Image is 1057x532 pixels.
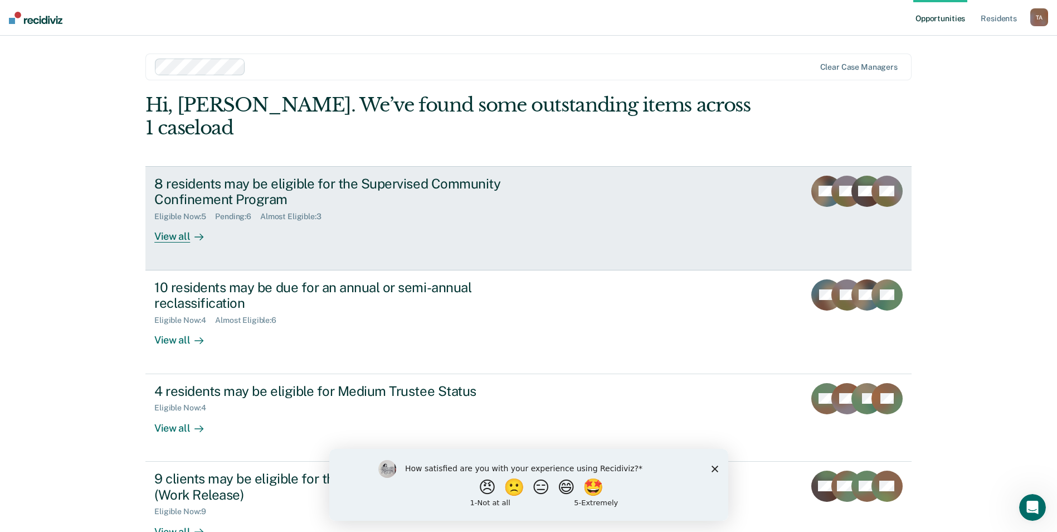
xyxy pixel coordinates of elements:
[154,403,215,413] div: Eligible Now : 4
[145,94,758,139] div: Hi, [PERSON_NAME]. We’ve found some outstanding items across 1 caseload
[154,212,215,221] div: Eligible Now : 5
[1030,8,1048,26] button: TA
[260,212,330,221] div: Almost Eligible : 3
[329,449,728,521] iframe: Survey by Kim from Recidiviz
[154,383,545,399] div: 4 residents may be eligible for Medium Trustee Status
[154,507,215,516] div: Eligible Now : 9
[1030,8,1048,26] div: T A
[154,413,217,434] div: View all
[145,166,912,270] a: 8 residents may be eligible for the Supervised Community Confinement ProgramEligible Now:5Pending...
[1019,494,1046,521] iframe: Intercom live chat
[154,176,545,208] div: 8 residents may be eligible for the Supervised Community Confinement Program
[145,374,912,462] a: 4 residents may be eligible for Medium Trustee StatusEligible Now:4View all
[154,316,215,325] div: Eligible Now : 4
[215,316,285,325] div: Almost Eligible : 6
[154,279,545,312] div: 10 residents may be due for an annual or semi-annual reclassification
[154,221,217,243] div: View all
[154,325,217,347] div: View all
[215,212,260,221] div: Pending : 6
[9,12,62,24] img: Recidiviz
[145,270,912,374] a: 10 residents may be due for an annual or semi-annual reclassificationEligible Now:4Almost Eligibl...
[154,471,545,503] div: 9 clients may be eligible for the Community Transition Program (Work Release)
[820,62,898,72] div: Clear case managers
